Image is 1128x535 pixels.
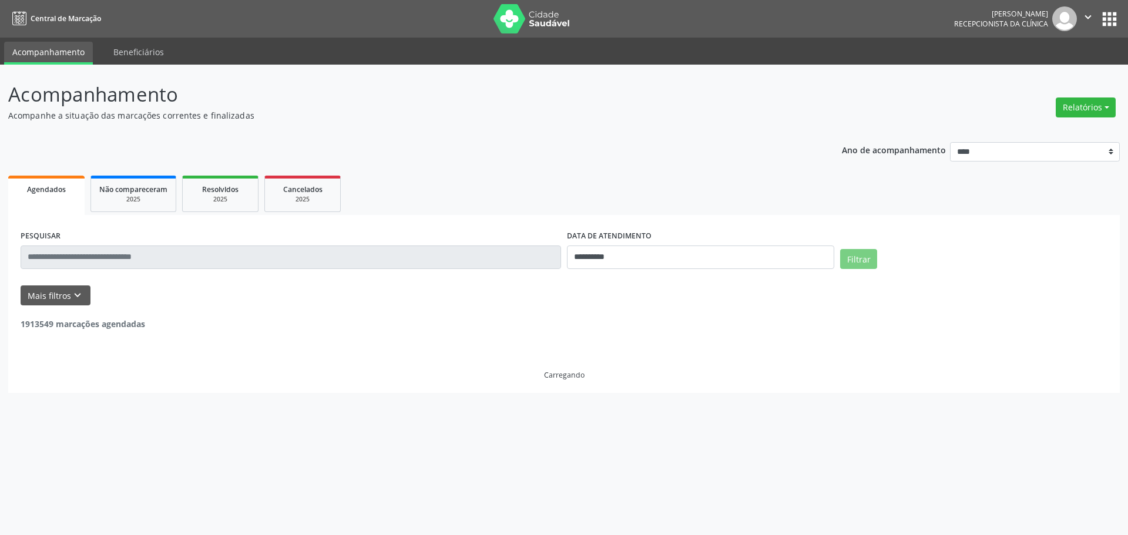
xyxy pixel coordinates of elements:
p: Ano de acompanhamento [842,142,946,157]
span: Recepcionista da clínica [954,19,1048,29]
span: Agendados [27,184,66,194]
i: keyboard_arrow_down [71,289,84,302]
div: [PERSON_NAME] [954,9,1048,19]
span: Central de Marcação [31,14,101,23]
button: Mais filtroskeyboard_arrow_down [21,285,90,306]
label: DATA DE ATENDIMENTO [567,227,652,245]
span: Cancelados [283,184,323,194]
div: 2025 [99,195,167,204]
p: Acompanhamento [8,80,786,109]
div: 2025 [191,195,250,204]
div: 2025 [273,195,332,204]
a: Acompanhamento [4,42,93,65]
i:  [1082,11,1095,23]
p: Acompanhe a situação das marcações correntes e finalizadas [8,109,786,122]
a: Central de Marcação [8,9,101,28]
button: apps [1099,9,1120,29]
img: img [1052,6,1077,31]
span: Não compareceram [99,184,167,194]
label: PESQUISAR [21,227,61,245]
strong: 1913549 marcações agendadas [21,318,145,329]
button: Filtrar [840,249,877,269]
button: Relatórios [1056,97,1116,117]
button:  [1077,6,1099,31]
span: Resolvidos [202,184,239,194]
a: Beneficiários [105,42,172,62]
div: Carregando [544,370,585,380]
